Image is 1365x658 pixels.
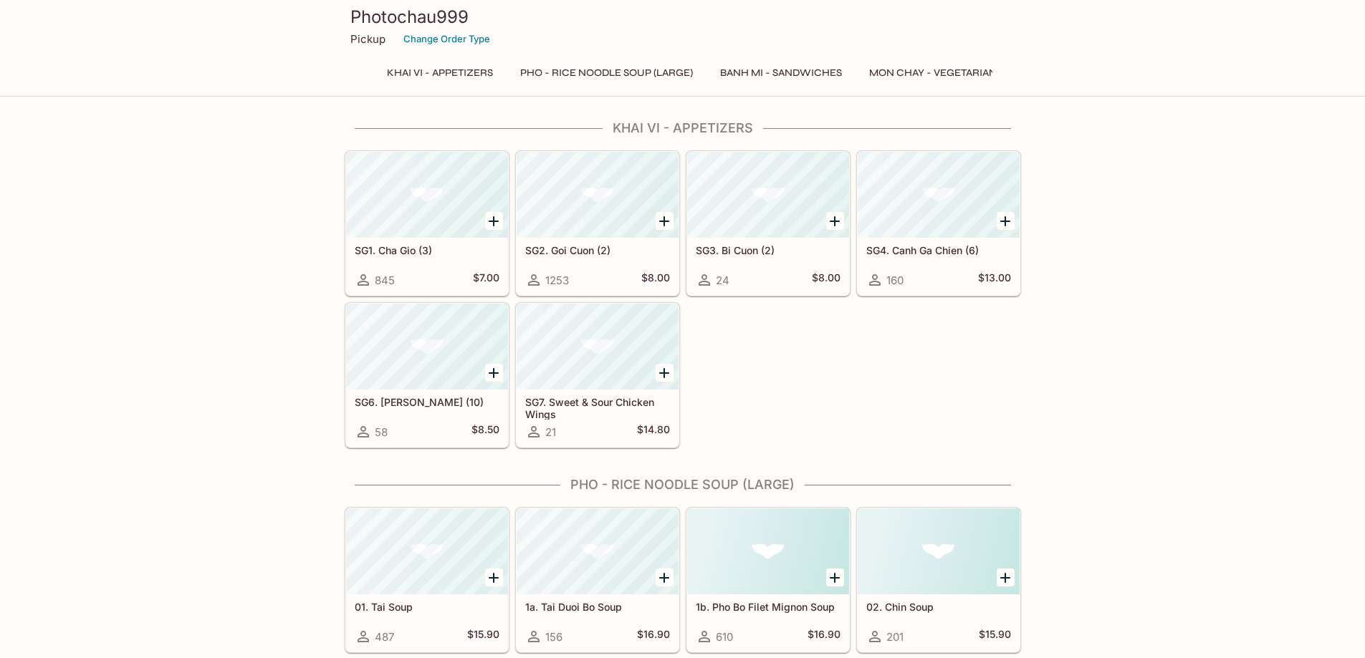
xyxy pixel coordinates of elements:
[467,628,499,645] h5: $15.90
[345,508,509,652] a: 01. Tai Soup487$15.90
[696,244,840,256] h5: SG3. Bi Cuon (2)
[525,244,670,256] h5: SG2. Goi Cuon (2)
[485,364,503,382] button: Add SG6. Hoanh Thanh Chien (10)
[517,304,679,390] div: SG7. Sweet & Sour Chicken Wings
[525,396,670,420] h5: SG7. Sweet & Sour Chicken Wings
[379,63,501,83] button: Khai Vi - Appetizers
[637,628,670,645] h5: $16.90
[808,628,840,645] h5: $16.90
[345,303,509,447] a: SG6. [PERSON_NAME] (10)58$8.50
[886,274,904,287] span: 160
[656,364,674,382] button: Add SG7. Sweet & Sour Chicken Wings
[375,274,395,287] span: 845
[886,630,904,644] span: 201
[866,601,1011,613] h5: 02. Chin Soup
[826,569,844,586] button: Add 1b. Pho Bo Filet Mignon Soup
[485,212,503,230] button: Add SG1. Cha Gio (3)
[345,151,509,296] a: SG1. Cha Gio (3)845$7.00
[812,271,840,289] h5: $8.00
[350,6,1015,28] h3: Photochau999
[345,120,1021,136] h4: Khai Vi - Appetizers
[716,274,729,287] span: 24
[687,508,849,594] div: 1b. Pho Bo Filet Mignon Soup
[485,569,503,586] button: Add 01. Tai Soup
[861,63,1053,83] button: Mon Chay - Vegetarian Entrees
[979,628,1011,645] h5: $15.90
[397,28,497,50] button: Change Order Type
[641,271,670,289] h5: $8.00
[355,396,499,408] h5: SG6. [PERSON_NAME] (10)
[375,630,394,644] span: 487
[545,630,562,644] span: 156
[826,212,844,230] button: Add SG3. Bi Cuon (2)
[516,508,679,652] a: 1a. Tai Duoi Bo Soup156$16.90
[978,271,1011,289] h5: $13.00
[687,152,849,238] div: SG3. Bi Cuon (2)
[637,423,670,440] h5: $14.80
[516,303,679,447] a: SG7. Sweet & Sour Chicken Wings21$14.80
[857,508,1020,652] a: 02. Chin Soup201$15.90
[516,151,679,296] a: SG2. Goi Cuon (2)1253$8.00
[866,244,1011,256] h5: SG4. Canh Ga Chien (6)
[712,63,850,83] button: Banh Mi - Sandwiches
[346,152,508,238] div: SG1. Cha Gio (3)
[656,212,674,230] button: Add SG2. Goi Cuon (2)
[471,423,499,440] h5: $8.50
[696,601,840,613] h5: 1b. Pho Bo Filet Mignon Soup
[375,425,388,439] span: 58
[997,569,1015,586] button: Add 02. Chin Soup
[656,569,674,586] button: Add 1a. Tai Duoi Bo Soup
[858,508,1020,594] div: 02. Chin Soup
[525,601,670,613] h5: 1a. Tai Duoi Bo Soup
[517,508,679,594] div: 1a. Tai Duoi Bo Soup
[345,477,1021,493] h4: Pho - Rice Noodle Soup (Large)
[517,152,679,238] div: SG2. Goi Cuon (2)
[858,152,1020,238] div: SG4. Canh Ga Chien (6)
[997,212,1015,230] button: Add SG4. Canh Ga Chien (6)
[355,244,499,256] h5: SG1. Cha Gio (3)
[512,63,701,83] button: Pho - Rice Noodle Soup (Large)
[857,151,1020,296] a: SG4. Canh Ga Chien (6)160$13.00
[346,304,508,390] div: SG6. Hoanh Thanh Chien (10)
[473,271,499,289] h5: $7.00
[355,601,499,613] h5: 01. Tai Soup
[346,508,508,594] div: 01. Tai Soup
[545,274,569,287] span: 1253
[716,630,733,644] span: 610
[350,32,385,46] p: Pickup
[686,508,850,652] a: 1b. Pho Bo Filet Mignon Soup610$16.90
[686,151,850,296] a: SG3. Bi Cuon (2)24$8.00
[545,425,556,439] span: 21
